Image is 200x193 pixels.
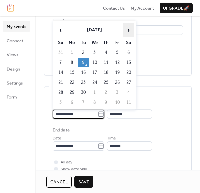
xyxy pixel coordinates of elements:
[7,4,14,12] img: logo
[3,92,30,102] a: Form
[56,23,66,37] span: ‹
[67,58,77,67] td: 8
[78,38,89,47] th: Tu
[89,68,100,77] td: 17
[112,88,123,97] td: 3
[7,80,23,87] span: Settings
[123,68,134,77] td: 20
[55,68,66,77] td: 14
[55,88,66,97] td: 28
[131,5,154,11] a: My Account
[3,78,30,88] a: Settings
[107,135,116,142] span: Time
[124,23,134,37] span: ›
[74,176,93,188] button: Save
[101,88,111,97] td: 2
[67,48,77,57] td: 1
[160,3,193,13] button: Upgrade🚀
[7,66,20,73] span: Design
[78,88,89,97] td: 30
[112,58,123,67] td: 12
[123,38,134,47] th: Sa
[101,68,111,77] td: 18
[101,58,111,67] td: 11
[55,58,66,67] td: 7
[101,78,111,87] td: 25
[3,64,30,74] a: Design
[112,98,123,107] td: 10
[89,78,100,87] td: 24
[3,49,30,60] a: Views
[53,18,182,24] div: Location
[123,88,134,97] td: 4
[78,48,89,57] td: 2
[61,159,72,166] span: All day
[67,23,123,37] th: [DATE]
[7,38,23,44] span: Connect
[67,68,77,77] td: 15
[55,98,66,107] td: 5
[78,58,89,67] td: 9
[67,38,77,47] th: Mo
[53,127,70,133] div: End date
[123,98,134,107] td: 11
[123,78,134,87] td: 27
[61,166,87,173] span: Show date only
[78,68,89,77] td: 16
[53,135,61,142] span: Date
[3,21,30,32] a: My Events
[123,48,134,57] td: 6
[103,5,125,11] a: Contact Us
[78,179,89,185] span: Save
[101,38,111,47] th: Th
[50,179,68,185] span: Cancel
[89,88,100,97] td: 1
[46,176,72,188] button: Cancel
[78,98,89,107] td: 7
[103,5,125,12] span: Contact Us
[89,98,100,107] td: 8
[123,58,134,67] td: 13
[3,35,30,46] a: Connect
[78,78,89,87] td: 23
[112,38,123,47] th: Fr
[131,5,154,12] span: My Account
[112,78,123,87] td: 26
[101,48,111,57] td: 4
[55,48,66,57] td: 31
[67,98,77,107] td: 6
[55,38,66,47] th: Su
[101,98,111,107] td: 9
[163,5,189,12] span: Upgrade 🚀
[89,48,100,57] td: 3
[67,88,77,97] td: 29
[89,58,100,67] td: 10
[112,48,123,57] td: 5
[112,68,123,77] td: 19
[55,78,66,87] td: 21
[7,94,17,100] span: Form
[67,78,77,87] td: 22
[7,52,18,58] span: Views
[7,23,26,30] span: My Events
[89,38,100,47] th: We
